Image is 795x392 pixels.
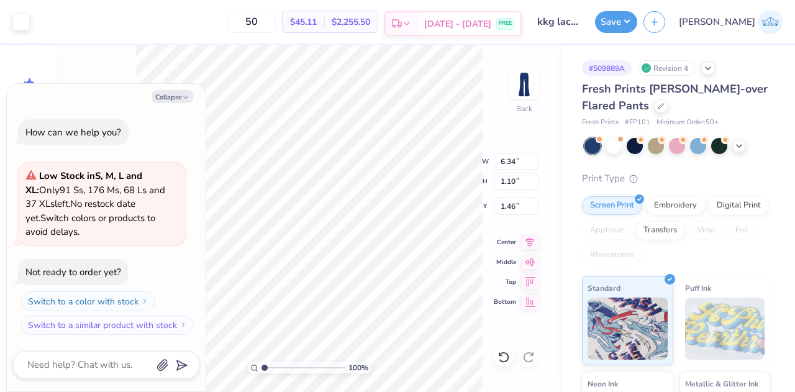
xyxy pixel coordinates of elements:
div: # 509889A [582,60,632,76]
span: [PERSON_NAME] [679,15,755,29]
div: Revision 4 [638,60,695,76]
span: Only 91 Ss, 176 Ms, 68 Ls and 37 XLs left. Switch colors or products to avoid delays. [25,170,165,238]
button: Save [595,11,637,33]
img: Switch to a similar product with stock [179,321,187,329]
button: Switch to a similar product with stock [21,315,194,335]
div: Transfers [635,221,685,240]
div: Not ready to order yet? [25,266,121,278]
span: # FP101 [625,117,650,128]
span: Puff Ink [685,281,711,294]
img: Back [512,72,537,97]
strong: Low Stock in S, M, L and XL : [25,170,142,196]
span: [DATE] - [DATE] [424,17,491,30]
span: $2,255.50 [332,16,370,29]
span: Standard [588,281,620,294]
span: $45.11 [290,16,317,29]
span: Top [494,278,516,286]
img: Switch to a color with stock [141,298,148,305]
span: Bottom [494,298,516,306]
button: Collapse [152,90,193,103]
span: FREE [499,19,512,28]
span: Middle [494,258,516,267]
span: Fresh Prints [PERSON_NAME]-over Flared Pants [582,81,768,113]
img: Janilyn Atanacio [758,10,783,34]
div: How can we help you? [25,126,121,139]
a: [PERSON_NAME] [679,10,783,34]
span: Center [494,238,516,247]
span: Fresh Prints [582,117,619,128]
div: Back [516,103,532,114]
span: Neon Ink [588,377,618,390]
img: Puff Ink [685,298,765,360]
button: Switch to a color with stock [21,291,155,311]
span: 100 % [348,362,368,373]
img: Standard [588,298,668,360]
input: – – [227,11,276,33]
div: Applique [582,221,632,240]
div: Rhinestones [582,246,642,265]
span: No restock date yet. [25,198,135,224]
div: Print Type [582,171,770,186]
div: Foil [727,221,756,240]
div: Digital Print [709,196,769,215]
span: Metallic & Glitter Ink [685,377,758,390]
div: Vinyl [689,221,724,240]
div: Embroidery [646,196,705,215]
div: Screen Print [582,196,642,215]
input: Untitled Design [528,9,589,34]
span: Minimum Order: 50 + [656,117,719,128]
